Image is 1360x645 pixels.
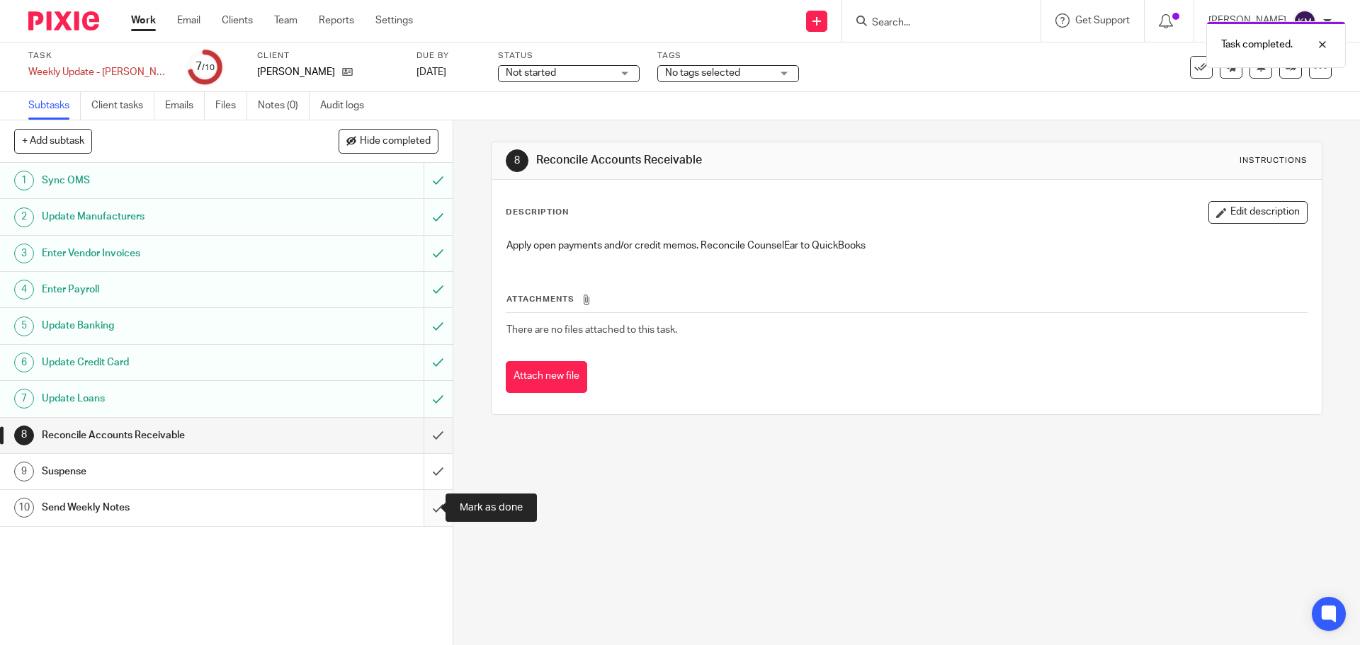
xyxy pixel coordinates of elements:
p: Description [506,207,569,218]
a: Reports [319,13,354,28]
h1: Send Weekly Notes [42,497,287,518]
a: Audit logs [320,92,375,120]
h1: Reconcile Accounts Receivable [536,153,937,168]
div: 3 [14,244,34,263]
span: Hide completed [360,136,431,147]
label: Task [28,50,170,62]
div: Weekly Update - [PERSON_NAME] 2 [28,65,170,79]
span: Attachments [506,295,574,303]
div: 2 [14,207,34,227]
a: Email [177,13,200,28]
h1: Suspense [42,461,287,482]
a: Emails [165,92,205,120]
p: Task completed. [1221,38,1293,52]
label: Tags [657,50,799,62]
div: 10 [14,498,34,518]
h1: Sync OMS [42,170,287,191]
div: 1 [14,171,34,190]
a: Work [131,13,156,28]
div: 7 [195,59,215,75]
div: 6 [14,353,34,372]
h1: Update Loans [42,388,287,409]
div: 9 [14,462,34,481]
h1: Reconcile Accounts Receivable [42,425,287,446]
button: + Add subtask [14,129,92,153]
span: [DATE] [416,67,446,77]
a: Team [274,13,297,28]
div: Instructions [1240,155,1308,166]
button: Edit description [1208,201,1308,224]
h1: Update Manufacturers [42,206,287,227]
p: Apply open payments and/or credit memos. Reconcile CounselEar to QuickBooks [506,239,1306,253]
img: svg%3E [1293,10,1316,33]
h1: Update Credit Card [42,352,287,373]
button: Hide completed [339,129,438,153]
a: Subtasks [28,92,81,120]
label: Due by [416,50,480,62]
p: [PERSON_NAME] [257,65,335,79]
label: Status [498,50,640,62]
small: /10 [202,64,215,72]
img: Pixie [28,11,99,30]
span: No tags selected [665,68,740,78]
div: 8 [14,426,34,445]
div: 5 [14,316,34,336]
div: Weekly Update - Fligor 2 [28,65,170,79]
span: Not started [506,68,556,78]
h1: Update Banking [42,315,287,336]
div: 7 [14,389,34,409]
a: Settings [375,13,413,28]
a: Files [215,92,247,120]
h1: Enter Payroll [42,279,287,300]
label: Client [257,50,399,62]
a: Notes (0) [258,92,310,120]
a: Client tasks [91,92,154,120]
button: Attach new file [506,361,587,393]
a: Clients [222,13,253,28]
div: 4 [14,280,34,299]
span: There are no files attached to this task. [506,325,677,335]
div: 8 [506,149,528,172]
h1: Enter Vendor Invoices [42,243,287,264]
